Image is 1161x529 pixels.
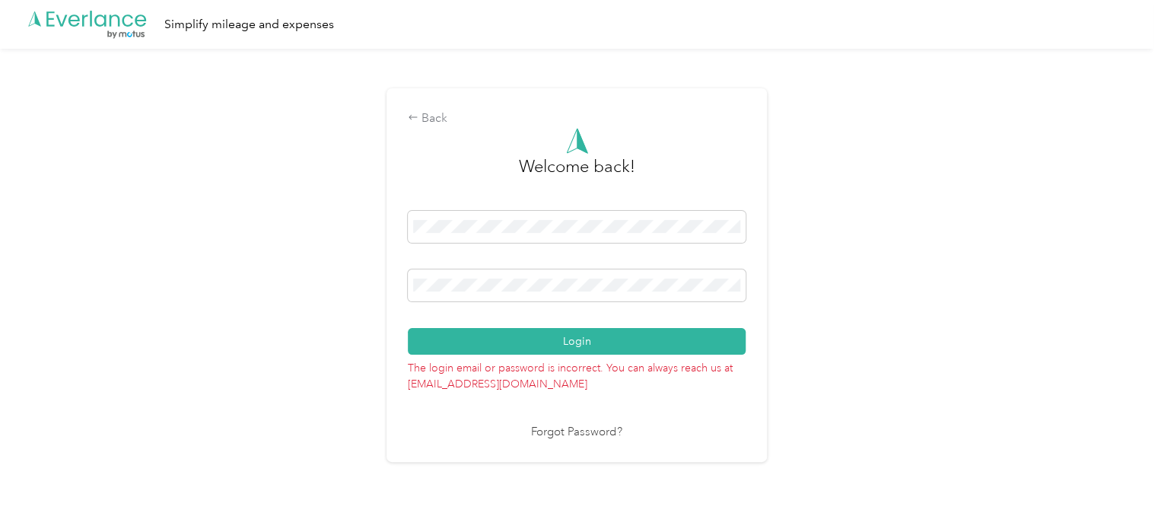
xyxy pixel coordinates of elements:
div: Back [408,110,746,128]
div: Simplify mileage and expenses [164,15,334,34]
h3: greeting [519,154,635,195]
a: Forgot Password? [531,424,622,441]
button: Login [408,328,746,355]
iframe: Everlance-gr Chat Button Frame [1076,444,1161,529]
p: The login email or password is incorrect. You can always reach us at [EMAIL_ADDRESS][DOMAIN_NAME] [408,355,746,392]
